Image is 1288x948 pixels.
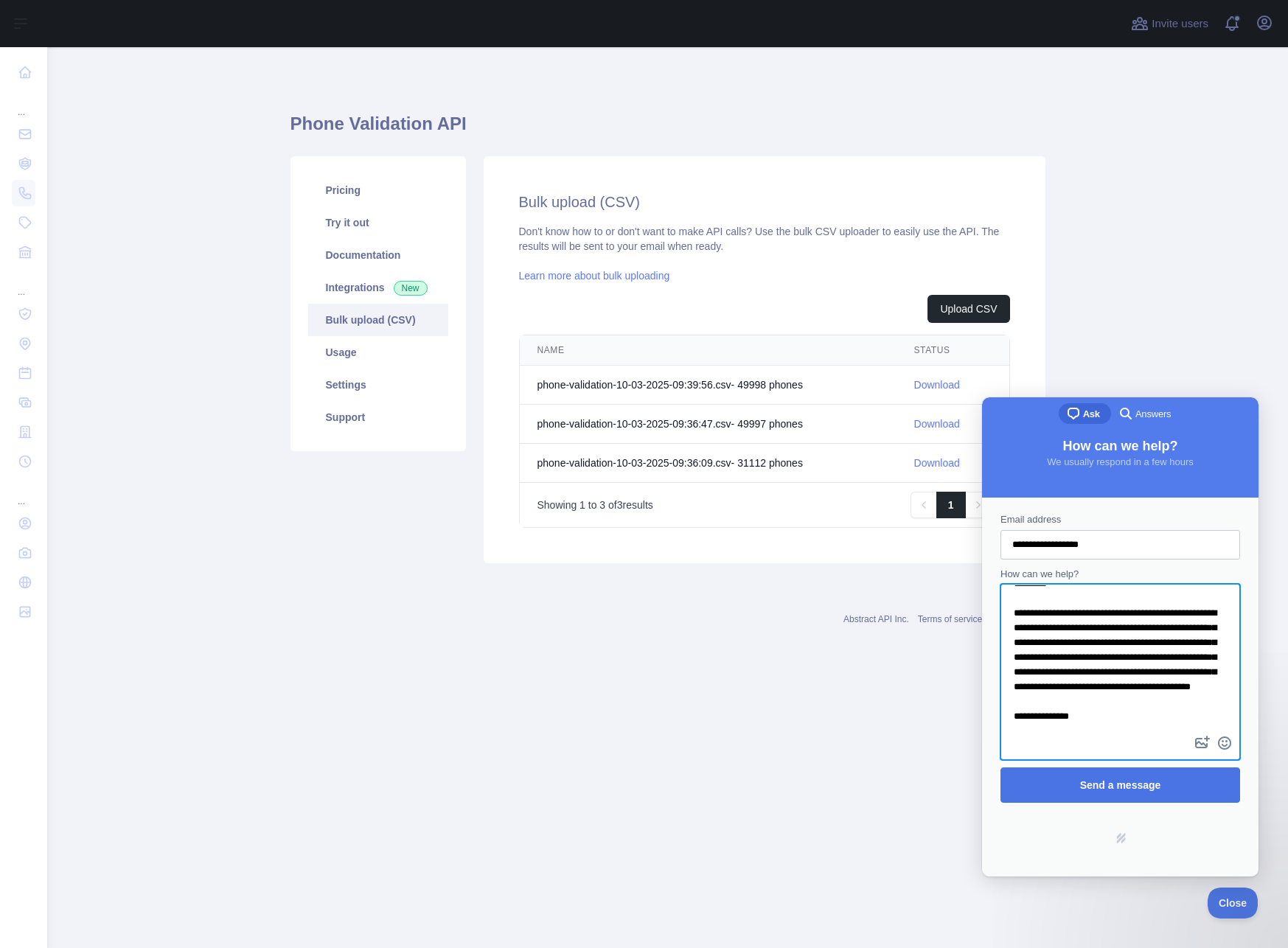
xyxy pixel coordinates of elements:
[843,614,909,624] a: Abstract API Inc.
[308,304,448,336] a: Bulk upload (CSV)
[911,492,992,518] nav: Pagination
[914,379,960,391] a: Download
[308,271,448,304] a: Integrations New
[520,335,897,366] th: NAME
[599,499,605,511] span: 3
[519,224,1010,528] div: Don't know how to or don't want to make API calls? Use the bulk CSV uploader to easily use the AP...
[936,492,966,518] a: 1
[897,335,1009,366] th: STATUS
[308,336,448,369] a: Usage
[1208,888,1259,919] iframe: Help Scout Beacon - Close
[308,401,448,433] a: Support
[914,457,960,469] a: Download
[617,499,623,511] span: 3
[1152,15,1208,32] span: Invite users
[308,174,448,206] a: Pricing
[579,499,585,511] span: 1
[290,112,1045,147] h1: Phone Validation API
[918,614,982,624] a: Terms of service
[12,268,35,298] div: ...
[308,206,448,239] a: Try it out
[12,88,35,118] div: ...
[308,239,448,271] a: Documentation
[927,295,1009,323] button: Upload CSV
[982,397,1259,876] iframe: Help Scout Beacon - Live Chat, Contact Form, and Knowledge Base
[394,281,428,296] span: New
[12,478,35,507] div: ...
[520,444,897,483] td: phone-validation-10-03-2025-09:36:09.csv - 31112 phone s
[537,498,653,512] p: Showing to of results
[1128,12,1211,35] button: Invite users
[519,270,670,282] a: Learn more about bulk uploading
[520,405,897,444] td: phone-validation-10-03-2025-09:36:47.csv - 49997 phone s
[520,366,897,405] td: phone-validation-10-03-2025-09:39:56.csv - 49998 phone s
[914,418,960,430] a: Download
[519,192,1010,212] h2: Bulk upload (CSV)
[308,369,448,401] a: Settings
